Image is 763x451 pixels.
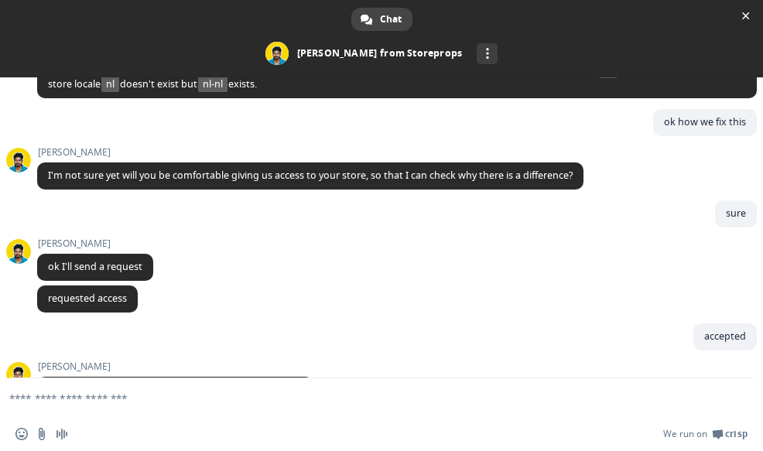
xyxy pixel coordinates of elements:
[737,8,754,24] span: Close chat
[663,428,707,440] span: We run on
[15,428,28,440] span: Insert an emoji
[48,169,573,182] span: I'm not sure yet will you be comfortable giving us access to your store, so that I can check why ...
[48,260,142,273] span: ok I'll send a request
[9,378,717,417] textarea: Compose your message...
[351,8,412,31] a: Chat
[56,428,68,440] span: Audio message
[725,428,748,440] span: Crisp
[198,76,228,92] span: nl-nl
[37,238,153,249] span: [PERSON_NAME]
[704,330,746,343] span: accepted
[663,428,748,440] a: We run onCrisp
[37,361,313,372] span: [PERSON_NAME]
[101,76,119,92] span: nl
[48,292,127,305] span: requested access
[726,207,746,220] span: sure
[36,428,48,440] span: Send a file
[37,147,583,158] span: [PERSON_NAME]
[664,115,746,128] span: ok how we fix this
[380,8,402,31] span: Chat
